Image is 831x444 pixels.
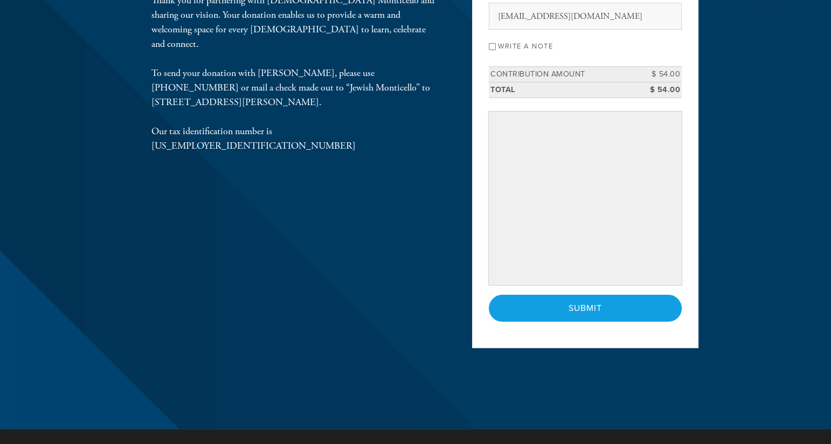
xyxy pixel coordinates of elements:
[498,42,553,51] label: Write a note
[489,67,633,82] td: Contribution Amount
[489,295,682,322] input: Submit
[633,82,682,98] td: $ 54.00
[633,67,682,82] td: $ 54.00
[491,114,680,283] iframe: Secure payment input frame
[489,82,633,98] td: Total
